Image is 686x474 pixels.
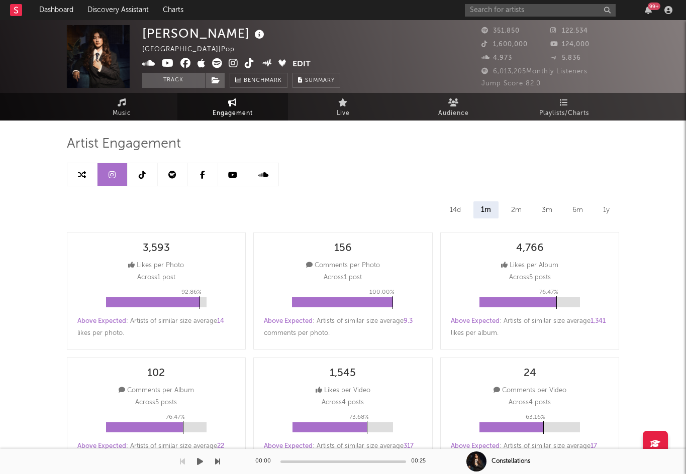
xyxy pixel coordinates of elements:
[438,107,469,120] span: Audience
[67,93,177,121] a: Music
[442,201,468,218] div: 14d
[230,73,287,88] a: Benchmark
[67,138,181,150] span: Artist Engagement
[322,397,364,409] p: Across 4 posts
[404,443,414,449] span: 317
[166,411,185,423] p: 76.47 %
[264,318,313,324] span: Above Expected
[119,385,194,397] div: Comments per Album
[550,28,588,34] span: 122,534
[565,201,591,218] div: 6m
[411,455,431,467] div: 00:25
[337,107,350,120] span: Live
[137,272,175,284] p: Across 1 post
[77,440,236,464] div: : Artists of similar size average comments per album .
[473,201,499,218] div: 1m
[451,315,609,339] div: : Artists of similar size average likes per album .
[147,368,165,380] div: 102
[349,411,369,423] p: 73.68 %
[534,201,560,218] div: 3m
[135,397,177,409] p: Across 5 posts
[143,243,170,255] div: 3,593
[550,55,581,61] span: 5,836
[316,385,370,397] div: Likes per Video
[181,286,202,298] p: 92.86 %
[591,318,606,324] span: 1,341
[596,201,617,218] div: 1y
[213,107,253,120] span: Engagement
[305,78,335,83] span: Summary
[451,440,609,464] div: : Artists of similar size average comments per video .
[539,107,589,120] span: Playlists/Charts
[142,44,246,56] div: [GEOGRAPHIC_DATA] | Pop
[481,68,587,75] span: 6,013,205 Monthly Listeners
[264,315,422,339] div: : Artists of similar size average comments per photo .
[591,443,597,449] span: 17
[142,25,267,42] div: [PERSON_NAME]
[516,243,544,255] div: 4,766
[481,80,541,87] span: Jump Score: 82.0
[288,93,399,121] a: Live
[399,93,509,121] a: Audience
[330,368,356,380] div: 1,545
[369,286,395,298] p: 100.00 %
[255,455,275,467] div: 00:00
[177,93,288,121] a: Engagement
[244,75,282,87] span: Benchmark
[524,368,536,380] div: 24
[539,286,558,298] p: 76.47 %
[451,318,500,324] span: Above Expected
[465,4,616,17] input: Search for artists
[451,443,500,449] span: Above Expected
[509,397,551,409] p: Across 4 posts
[509,93,620,121] a: Playlists/Charts
[404,318,413,324] span: 9.3
[550,41,590,48] span: 124,000
[324,272,362,284] p: Across 1 post
[77,443,126,449] span: Above Expected
[648,3,660,10] div: 99 +
[217,318,224,324] span: 14
[77,315,236,339] div: : Artists of similar size average likes per photo .
[645,6,652,14] button: 99+
[526,411,545,423] p: 63.16 %
[494,385,566,397] div: Comments per Video
[292,58,311,71] button: Edit
[142,73,205,88] button: Track
[264,443,313,449] span: Above Expected
[306,260,380,272] div: Comments per Photo
[481,41,528,48] span: 1,600,000
[334,243,352,255] div: 156
[264,440,422,464] div: : Artists of similar size average likes per video .
[113,107,131,120] span: Music
[504,201,529,218] div: 2m
[509,272,551,284] p: Across 5 posts
[492,457,530,466] div: Constellations
[481,55,512,61] span: 4,973
[501,260,558,272] div: Likes per Album
[77,318,126,324] span: Above Expected
[481,28,520,34] span: 351,850
[292,73,340,88] button: Summary
[217,443,224,449] span: 22
[128,260,184,272] div: Likes per Photo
